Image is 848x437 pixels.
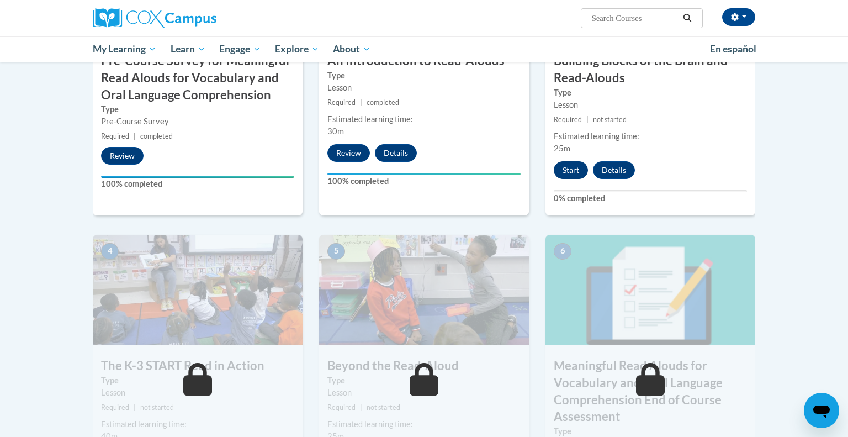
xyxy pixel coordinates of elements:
span: Required [554,115,582,124]
span: Required [101,403,129,412]
div: Lesson [554,99,747,111]
img: Course Image [319,235,529,345]
h3: The K-3 START Read in Action [93,357,303,375]
button: Search [679,12,696,25]
span: About [333,43,370,56]
button: Account Settings [722,8,755,26]
div: Pre-Course Survey [101,115,294,128]
label: Type [101,103,294,115]
a: Learn [163,36,213,62]
span: not started [593,115,627,124]
a: My Learning [86,36,163,62]
div: Lesson [101,387,294,399]
span: | [360,403,362,412]
span: 4 [101,243,119,260]
button: Start [554,161,588,179]
a: Explore [268,36,326,62]
h3: Meaningful Read Alouds for Vocabulary and Oral Language Comprehension End of Course Assessment [545,357,755,425]
div: Estimated learning time: [554,130,747,143]
span: not started [367,403,400,412]
a: Engage [212,36,268,62]
span: 6 [554,243,571,260]
label: Type [101,375,294,387]
img: Course Image [545,235,755,345]
label: Type [554,87,747,99]
div: Your progress [327,173,521,175]
label: 100% completed [327,175,521,187]
label: Type [327,70,521,82]
iframe: Button to launch messaging window [804,393,839,428]
h3: Building Blocks of the Brain and Read-Alouds [545,52,755,87]
h3: Pre-Course Survey for Meaningful Read Alouds for Vocabulary and Oral Language Comprehension [93,52,303,103]
button: Review [327,144,370,162]
span: 30m [327,127,344,136]
span: En español [710,43,756,55]
span: Learn [171,43,205,56]
span: | [360,98,362,107]
span: not started [140,403,174,412]
span: | [586,115,589,124]
label: 0% completed [554,192,747,204]
div: Your progress [101,176,294,178]
span: Required [327,98,356,107]
div: Main menu [76,36,772,62]
a: En español [703,38,764,61]
button: Details [375,144,417,162]
label: Type [327,375,521,387]
span: My Learning [93,43,156,56]
span: Explore [275,43,319,56]
div: Estimated learning time: [327,113,521,125]
div: Estimated learning time: [327,418,521,430]
span: | [134,403,136,412]
span: Engage [219,43,261,56]
img: Cox Campus [93,8,216,28]
span: 5 [327,243,345,260]
span: Required [327,403,356,412]
button: Details [593,161,635,179]
span: 25m [554,144,570,153]
input: Search Courses [591,12,679,25]
button: Review [101,147,144,165]
div: Lesson [327,387,521,399]
label: 100% completed [101,178,294,190]
div: Lesson [327,82,521,94]
span: Required [101,132,129,140]
h3: Beyond the Read-Aloud [319,357,529,375]
span: completed [140,132,173,140]
span: | [134,132,136,140]
a: About [326,36,378,62]
div: Estimated learning time: [101,418,294,430]
span: completed [367,98,399,107]
img: Course Image [93,235,303,345]
a: Cox Campus [93,8,303,28]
